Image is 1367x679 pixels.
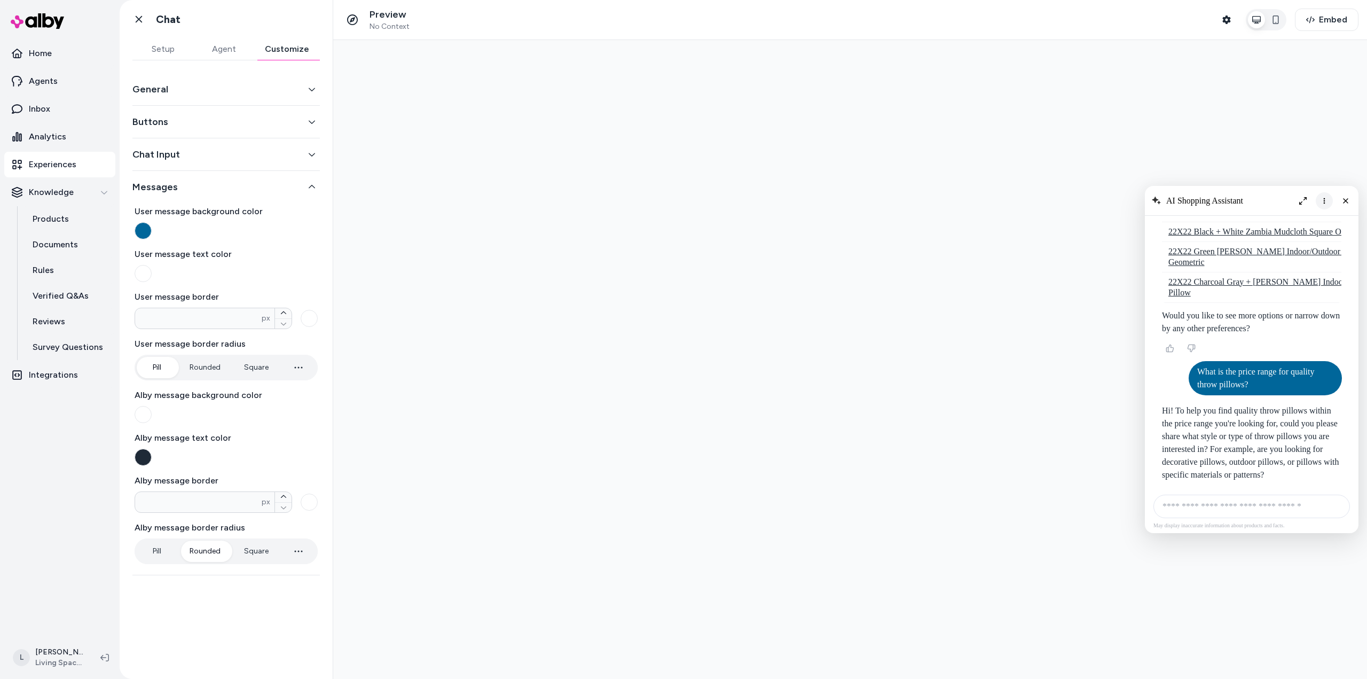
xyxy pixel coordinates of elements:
button: Customize [254,38,320,60]
a: Integrations [4,362,115,388]
button: Pill [137,357,177,378]
span: px [262,497,270,508]
p: Preview [370,9,410,21]
a: Survey Questions [22,334,115,360]
button: Chat Input [132,147,320,162]
button: Square [233,541,279,562]
a: Rules [22,257,115,283]
button: Setup [132,38,193,60]
p: Agents [29,75,58,88]
span: No Context [370,22,410,32]
a: Home [4,41,115,66]
p: Knowledge [29,186,74,199]
p: Home [29,47,52,60]
a: Inbox [4,96,115,122]
a: Experiences [4,152,115,177]
a: Verified Q&As [22,283,115,309]
p: Reviews [33,315,65,328]
label: User message background color [135,205,318,218]
p: Experiences [29,158,76,171]
button: Square [233,357,279,378]
p: Rules [33,264,54,277]
button: L[PERSON_NAME]Living Spaces [6,641,92,675]
button: General [132,82,320,97]
p: Documents [33,238,78,251]
button: Pill [137,541,177,562]
span: Living Spaces [35,658,83,668]
span: px [262,313,270,324]
button: Buttons [132,114,320,129]
button: Embed [1295,9,1358,31]
p: [PERSON_NAME] [35,647,83,658]
a: Reviews [22,309,115,334]
span: L [13,649,30,666]
label: Alby message border radius [135,521,318,534]
a: Analytics [4,124,115,150]
label: User message border radius [135,338,318,350]
div: Messages [132,194,320,566]
label: User message border [135,291,318,303]
p: Integrations [29,369,78,381]
label: Alby message text color [135,432,318,444]
p: Inbox [29,103,50,115]
img: alby Logo [11,13,64,29]
button: Messages [132,179,320,194]
p: Products [33,213,69,225]
button: Knowledge [4,179,115,205]
label: Alby message background color [135,389,318,402]
p: Survey Questions [33,341,103,354]
label: Alby message border [135,474,318,487]
button: Rounded [179,357,231,378]
button: Rounded [179,541,231,562]
span: Embed [1319,13,1347,26]
h1: Chat [156,13,180,26]
p: Verified Q&As [33,290,89,302]
label: User message text color [135,248,318,261]
button: Agent [193,38,254,60]
p: Analytics [29,130,66,143]
a: Documents [22,232,115,257]
a: Agents [4,68,115,94]
a: Products [22,206,115,232]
